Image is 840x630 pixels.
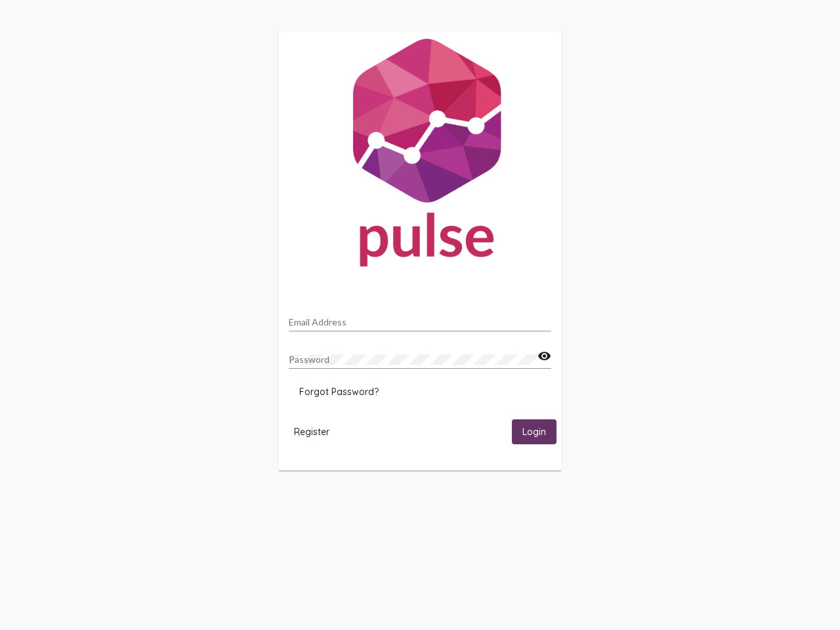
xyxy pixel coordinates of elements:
[289,380,389,404] button: Forgot Password?
[299,386,379,398] span: Forgot Password?
[537,348,551,364] mat-icon: visibility
[512,419,556,444] button: Login
[294,426,329,438] span: Register
[278,31,562,280] img: Pulse For Good Logo
[283,419,340,444] button: Register
[522,427,546,438] span: Login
